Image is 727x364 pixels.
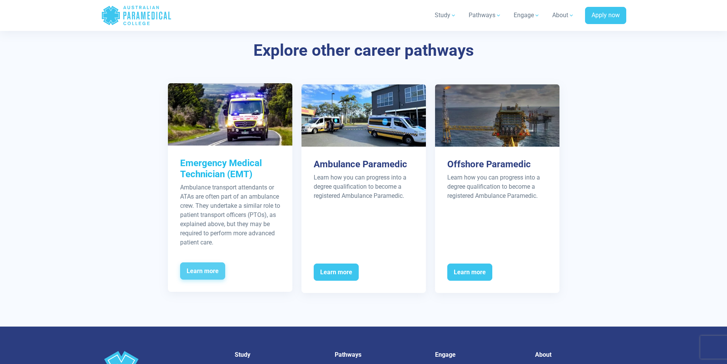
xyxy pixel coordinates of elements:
h3: Emergency Medical Technician (EMT) [180,158,280,180]
span: Learn more [314,264,359,281]
a: About [548,5,579,26]
img: Offshore Paramedic [435,84,559,147]
div: Learn how you can progress into a degree qualification to become a registered Ambulance Paramedic. [447,173,547,201]
h3: Ambulance Paramedic [314,159,414,170]
a: Offshore Paramedic Learn how you can progress into a degree qualification to become a registered ... [435,84,559,293]
h5: Engage [435,351,526,358]
a: Australian Paramedical College [101,3,172,28]
a: Pathways [464,5,506,26]
h3: Offshore Paramedic [447,159,547,170]
a: Study [430,5,461,26]
h5: About [535,351,626,358]
div: Ambulance transport attendants or ATAs are often part of an ambulance crew. They undertake a simi... [180,183,280,247]
div: Learn how you can progress into a degree qualification to become a registered Ambulance Paramedic. [314,173,414,201]
img: Emergency Medical Technician (EMT) [168,83,292,146]
h3: Explore other career pathways [140,41,587,60]
a: Emergency Medical Technician (EMT) Ambulance transport attendants or ATAs are often part of an am... [168,83,292,292]
a: Ambulance Paramedic Learn how you can progress into a degree qualification to become a registered... [301,84,426,293]
span: Learn more [447,264,492,281]
h5: Study [235,351,326,358]
h5: Pathways [335,351,426,358]
a: Apply now [585,7,626,24]
span: Learn more [180,262,225,280]
a: Engage [509,5,545,26]
img: Ambulance Paramedic [301,84,426,147]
